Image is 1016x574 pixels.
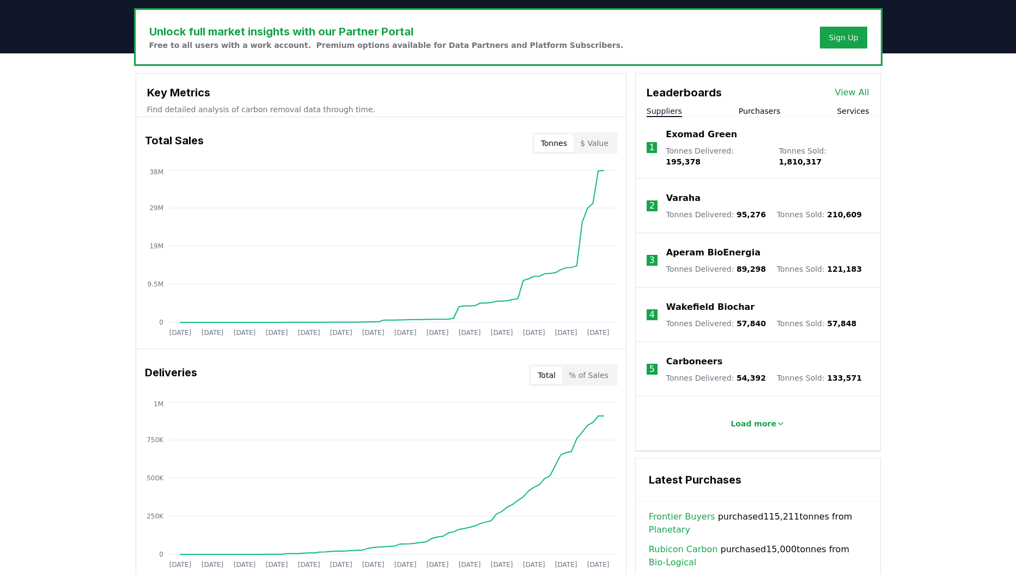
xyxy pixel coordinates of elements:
[562,367,615,384] button: % of Sales
[265,561,288,569] tspan: [DATE]
[426,561,448,569] tspan: [DATE]
[835,86,869,99] a: View All
[555,561,577,569] tspan: [DATE]
[778,145,869,167] p: Tonnes Sold :
[666,157,701,166] span: 195,378
[574,135,615,152] button: $ Value
[145,132,204,154] h3: Total Sales
[458,329,480,337] tspan: [DATE]
[827,374,862,382] span: 133,571
[649,363,655,376] p: 5
[649,254,655,267] p: 3
[666,264,766,274] p: Tonnes Delivered :
[555,329,577,337] tspan: [DATE]
[666,301,755,314] a: Wakefield Biochar
[426,329,448,337] tspan: [DATE]
[777,318,856,329] p: Tonnes Sold :
[827,210,862,219] span: 210,609
[297,329,320,337] tspan: [DATE]
[330,329,352,337] tspan: [DATE]
[458,561,480,569] tspan: [DATE]
[169,561,191,569] tspan: [DATE]
[522,329,545,337] tspan: [DATE]
[531,367,562,384] button: Total
[145,364,197,386] h3: Deliveries
[777,373,862,383] p: Tonnes Sold :
[666,145,768,167] p: Tonnes Delivered :
[490,561,513,569] tspan: [DATE]
[649,199,655,212] p: 2
[587,561,609,569] tspan: [DATE]
[666,318,766,329] p: Tonnes Delivered :
[394,561,416,569] tspan: [DATE]
[297,561,320,569] tspan: [DATE]
[159,319,163,326] tspan: 0
[149,23,624,40] h3: Unlock full market insights with our Partner Portal
[647,106,682,117] button: Suppliers
[362,561,384,569] tspan: [DATE]
[147,436,164,444] tspan: 750K
[737,374,766,382] span: 54,392
[265,329,288,337] tspan: [DATE]
[154,400,163,408] tspan: 1M
[829,32,858,43] a: Sign Up
[666,128,737,141] a: Exomad Green
[827,265,862,273] span: 121,183
[737,319,766,328] span: 57,840
[731,418,776,429] p: Load more
[147,280,163,288] tspan: 9.5M
[737,265,766,273] span: 89,298
[330,561,352,569] tspan: [DATE]
[587,329,609,337] tspan: [DATE]
[159,551,163,558] tspan: 0
[647,84,722,101] h3: Leaderboards
[649,523,690,536] a: Planetary
[149,242,163,250] tspan: 19M
[666,373,766,383] p: Tonnes Delivered :
[666,192,701,205] a: Varaha
[147,512,164,520] tspan: 250K
[362,329,384,337] tspan: [DATE]
[666,355,722,368] a: Carboneers
[827,319,856,328] span: 57,848
[649,556,696,569] a: Bio-Logical
[201,561,223,569] tspan: [DATE]
[649,510,715,523] a: Frontier Buyers
[666,246,761,259] a: Aperam BioEnergia
[777,209,862,220] p: Tonnes Sold :
[233,329,255,337] tspan: [DATE]
[149,204,163,212] tspan: 29M
[149,168,163,176] tspan: 38M
[490,329,513,337] tspan: [DATE]
[649,141,654,154] p: 1
[169,329,191,337] tspan: [DATE]
[778,157,822,166] span: 1,810,317
[837,106,869,117] button: Services
[666,209,766,220] p: Tonnes Delivered :
[722,413,794,435] button: Load more
[149,40,624,51] p: Free to all users with a work account. Premium options available for Data Partners and Platform S...
[649,543,867,569] span: purchased 15,000 tonnes from
[820,27,867,48] button: Sign Up
[739,106,781,117] button: Purchasers
[201,329,223,337] tspan: [DATE]
[534,135,574,152] button: Tonnes
[394,329,416,337] tspan: [DATE]
[737,210,766,219] span: 95,276
[649,472,867,488] h3: Latest Purchases
[649,510,867,536] span: purchased 115,211 tonnes from
[233,561,255,569] tspan: [DATE]
[522,561,545,569] tspan: [DATE]
[147,474,164,482] tspan: 500K
[649,543,718,556] a: Rubicon Carbon
[147,84,615,101] h3: Key Metrics
[649,308,655,321] p: 4
[147,104,615,115] p: Find detailed analysis of carbon removal data through time.
[777,264,862,274] p: Tonnes Sold :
